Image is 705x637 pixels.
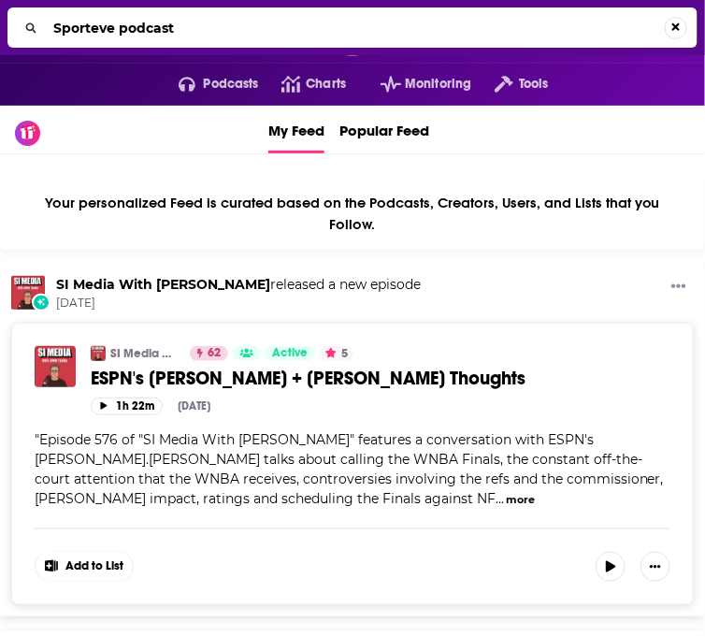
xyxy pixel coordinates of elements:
[306,71,346,97] span: Charts
[204,71,259,97] span: Podcasts
[91,367,525,390] span: ESPN's [PERSON_NAME] + [PERSON_NAME] Thoughts
[268,106,324,153] a: My Feed
[7,7,698,48] div: Search...
[35,346,76,387] img: ESPN's Ryan Ruocco + Traina Thoughts
[178,399,210,413] div: [DATE]
[507,492,536,508] button: more
[339,106,429,153] a: Popular Feed
[56,276,270,293] a: SI Media With Jimmy Traina
[190,346,228,361] a: 62
[91,346,106,361] img: SI Media With Jimmy Traina
[46,13,665,43] input: Search...
[405,71,471,97] span: Monitoring
[11,276,45,310] img: SI Media With Jimmy Traina
[519,71,549,97] span: Tools
[208,344,221,363] span: 62
[320,346,353,361] button: 5
[91,367,670,390] a: ESPN's [PERSON_NAME] + [PERSON_NAME] Thoughts
[265,346,315,361] a: Active
[472,69,549,99] button: open menu
[36,552,133,582] button: Show More Button
[358,69,472,99] button: open menu
[339,109,429,151] span: Popular Feed
[268,109,324,151] span: My Feed
[272,344,308,363] span: Active
[35,431,664,507] span: "
[156,69,259,99] button: open menu
[32,294,50,311] div: New Episode
[56,296,421,311] span: [DATE]
[65,559,123,573] span: Add to List
[56,276,421,294] h3: released a new episode
[91,398,163,415] button: 1h 22m
[664,276,694,299] button: Show More Button
[35,431,664,507] span: Episode 576 of "SI Media With [PERSON_NAME]" features a conversation with ESPN's [PERSON_NAME].[P...
[259,69,346,99] a: Charts
[496,490,504,507] span: ...
[110,346,178,361] a: SI Media With [PERSON_NAME]
[640,552,670,582] button: Show More Button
